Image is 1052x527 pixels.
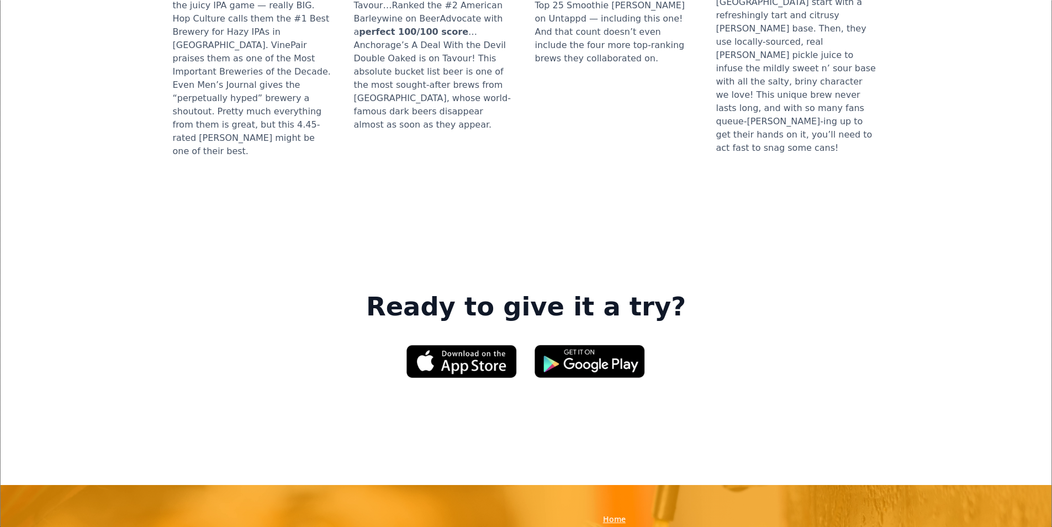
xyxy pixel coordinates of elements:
strong: perfect 100/100 score [359,27,468,37]
a: Home [603,514,626,525]
strong: Ready to give it a try? [366,292,686,323]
